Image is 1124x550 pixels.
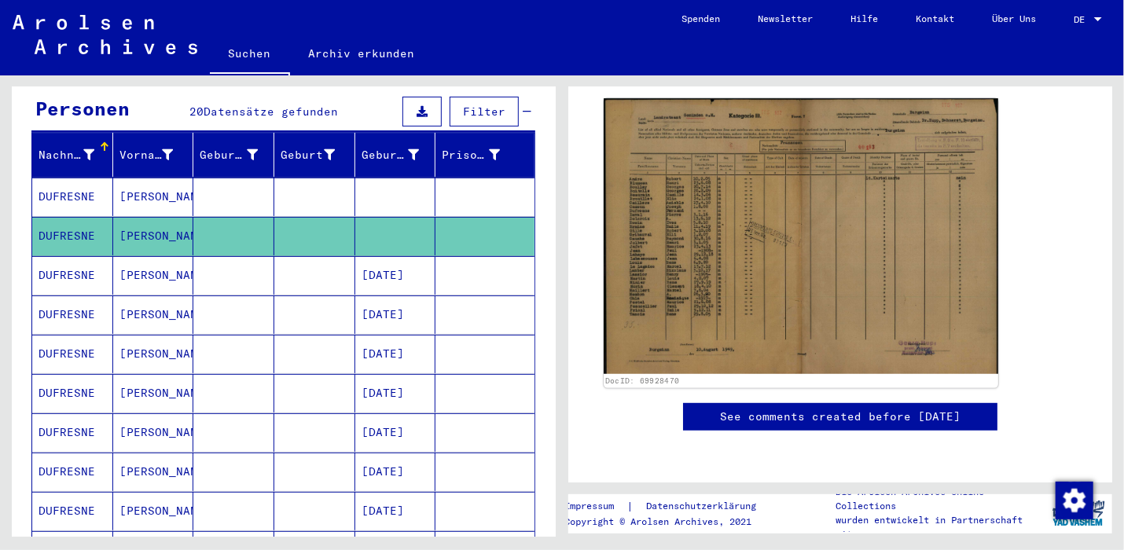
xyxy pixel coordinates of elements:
mat-cell: [PERSON_NAME] [113,256,194,295]
mat-cell: [PERSON_NAME] [113,217,194,255]
mat-cell: [DATE] [355,335,436,373]
span: DE [1074,14,1091,25]
div: | [564,498,775,515]
button: Filter [450,97,519,126]
mat-cell: DUFRESNE [32,256,113,295]
mat-cell: [DATE] [355,295,436,334]
mat-cell: [PERSON_NAME] [113,413,194,452]
div: Nachname [39,147,94,163]
mat-cell: [PERSON_NAME] [113,178,194,216]
mat-cell: DUFRESNE [32,217,113,255]
mat-header-cell: Prisoner # [435,133,534,177]
a: Archiv erkunden [290,35,434,72]
div: Vorname [119,142,193,167]
mat-header-cell: Geburt‏ [274,133,355,177]
mat-header-cell: Vorname [113,133,194,177]
div: Geburtsname [200,147,258,163]
mat-cell: [DATE] [355,256,436,295]
a: DocID: 69928470 [605,376,680,386]
span: Filter [463,104,505,119]
mat-cell: [PERSON_NAME] [113,295,194,334]
span: 20 [190,104,204,119]
div: Personen [35,94,130,123]
mat-header-cell: Geburtsname [193,133,274,177]
mat-header-cell: Geburtsdatum [355,133,436,177]
div: Nachname [39,142,114,167]
div: Zustimmung ändern [1055,481,1093,519]
mat-cell: DUFRESNE [32,335,113,373]
mat-cell: [PERSON_NAME] [113,374,194,412]
div: Geburt‏ [281,147,335,163]
a: Impressum [564,498,626,515]
img: Zustimmung ändern [1056,482,1093,519]
p: wurden entwickelt in Partnerschaft mit [836,513,1045,541]
div: Prisoner # [442,147,500,163]
mat-header-cell: Nachname [32,133,113,177]
mat-cell: DUFRESNE [32,492,113,530]
div: Geburtsdatum [362,147,420,163]
a: See comments created before [DATE] [720,409,961,425]
mat-cell: [DATE] [355,453,436,491]
mat-cell: [PERSON_NAME] [113,453,194,491]
a: Datenschutzerklärung [634,498,775,515]
mat-cell: [DATE] [355,492,436,530]
div: Prisoner # [442,142,520,167]
mat-cell: [DATE] [355,374,436,412]
mat-cell: DUFRESNE [32,374,113,412]
mat-cell: [PERSON_NAME] [113,492,194,530]
p: Copyright © Arolsen Archives, 2021 [564,515,775,529]
a: Suchen [210,35,290,75]
p: Die Arolsen Archives Online-Collections [836,485,1045,513]
div: Geburt‏ [281,142,354,167]
img: 001.jpg [604,98,998,374]
div: Vorname [119,147,174,163]
img: Arolsen_neg.svg [13,15,197,54]
img: yv_logo.png [1049,493,1108,533]
div: Geburtsdatum [362,142,439,167]
span: Datensätze gefunden [204,104,339,119]
mat-cell: DUFRESNE [32,295,113,334]
mat-cell: [PERSON_NAME] [113,335,194,373]
mat-cell: DUFRESNE [32,178,113,216]
mat-cell: DUFRESNE [32,453,113,491]
div: Geburtsname [200,142,277,167]
mat-cell: DUFRESNE [32,413,113,452]
mat-cell: [DATE] [355,413,436,452]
